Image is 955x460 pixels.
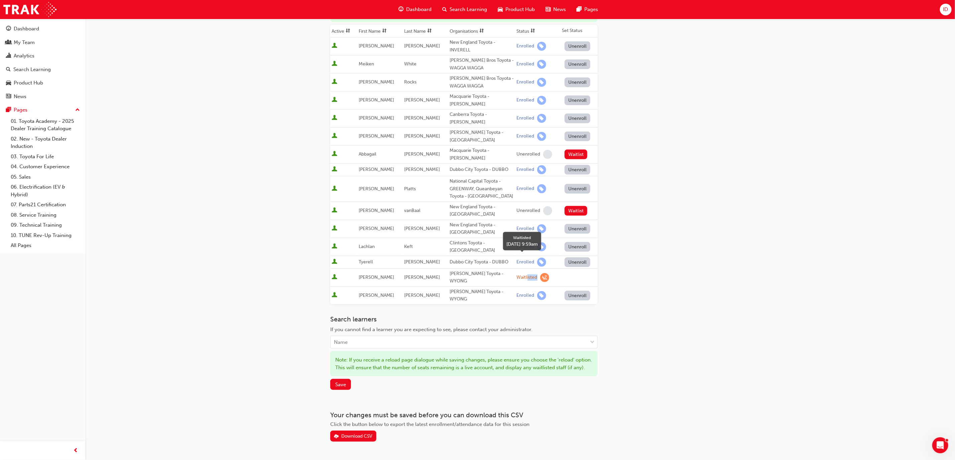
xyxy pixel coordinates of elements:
[577,5,582,14] span: pages-icon
[6,40,11,46] span: people-icon
[359,133,394,139] span: [PERSON_NAME]
[940,4,952,15] button: ID
[332,274,337,281] span: User is active
[561,25,598,37] th: Set Status
[330,326,532,332] span: If you cannot find a learner you are expecting to see, please contact your administrator.
[330,351,598,376] div: Note: If you receive a reload page dialogue while saving changes, please ensure you choose the 'r...
[450,111,514,126] div: Canberra Toyota - [PERSON_NAME]
[943,6,948,13] span: ID
[8,210,83,220] a: 08. Service Training
[450,166,514,174] div: Dubbo City Toyota - DUBBO
[8,200,83,210] a: 07. Parts21 Certification
[334,434,339,440] span: download-icon
[359,244,375,249] span: Lachlan
[14,106,27,114] div: Pages
[932,437,948,453] iframe: Intercom live chat
[537,165,546,174] span: learningRecordVerb_ENROLL-icon
[537,291,546,300] span: learningRecordVerb_ENROLL-icon
[359,186,394,192] span: [PERSON_NAME]
[332,133,337,140] span: User is active
[437,3,492,16] a: search-iconSearch Learning
[450,288,514,303] div: [PERSON_NAME] Toyota - WYONG
[14,39,35,46] div: My Team
[492,3,540,16] a: car-iconProduct Hub
[517,259,534,265] div: Enrolled
[8,220,83,230] a: 09. Technical Training
[450,258,514,266] div: Dubbo City Toyota - DUBBO
[450,6,487,13] span: Search Learning
[450,57,514,72] div: [PERSON_NAME] Bros Toyota - WAGGA WAGGA
[3,2,56,17] img: Trak
[3,50,83,62] a: Analytics
[332,166,337,173] span: User is active
[442,5,447,14] span: search-icon
[332,151,337,158] span: User is active
[517,61,534,67] div: Enrolled
[404,167,440,172] span: [PERSON_NAME]
[450,203,514,218] div: New England Toyota - [GEOGRAPHIC_DATA]
[14,93,26,100] div: News
[3,104,83,116] button: Pages
[8,134,83,152] a: 02. New - Toyota Dealer Induction
[3,90,83,103] a: News
[359,292,394,298] span: [PERSON_NAME]
[517,79,534,85] div: Enrolled
[330,411,598,419] h3: Your changes must be saved before you can download this CSV
[565,41,591,51] button: Unenroll
[517,208,541,214] div: Unenrolled
[332,243,337,250] span: User is active
[3,23,83,35] a: Dashboard
[537,78,546,87] span: learningRecordVerb_ENROLL-icon
[398,5,403,14] span: guage-icon
[517,97,534,103] div: Enrolled
[565,224,591,234] button: Unenroll
[540,273,549,282] span: learningRecordVerb_WAITLIST-icon
[537,114,546,123] span: learningRecordVerb_ENROLL-icon
[359,151,376,157] span: Abbagail
[359,61,374,67] span: Meiken
[404,259,440,265] span: [PERSON_NAME]
[6,53,11,59] span: chart-icon
[8,182,83,200] a: 06. Electrification (EV & Hybrid)
[359,115,394,121] span: [PERSON_NAME]
[346,28,350,34] span: sorting-icon
[330,431,376,442] button: Download CSV
[450,129,514,144] div: [PERSON_NAME] Toyota - [GEOGRAPHIC_DATA]
[332,43,337,49] span: User is active
[450,221,514,236] div: New England Toyota - [GEOGRAPHIC_DATA]
[537,132,546,141] span: learningRecordVerb_ENROLL-icon
[565,113,591,123] button: Unenroll
[543,206,552,215] span: learningRecordVerb_NONE-icon
[537,224,546,233] span: learningRecordVerb_ENROLL-icon
[565,242,591,252] button: Unenroll
[537,184,546,193] span: learningRecordVerb_ENROLL-icon
[498,5,503,14] span: car-icon
[450,93,514,108] div: Macquarie Toyota - [PERSON_NAME]
[517,226,534,232] div: Enrolled
[14,79,43,87] div: Product Hub
[357,25,403,37] th: Toggle SortBy
[565,206,588,216] button: Waitlist
[359,97,394,103] span: [PERSON_NAME]
[3,63,83,76] a: Search Learning
[515,25,561,37] th: Toggle SortBy
[332,186,337,192] span: User is active
[332,207,337,214] span: User is active
[546,5,551,14] span: news-icon
[332,259,337,265] span: User is active
[404,61,416,67] span: White
[334,338,348,346] div: Name
[517,151,541,158] div: Unenrolled
[505,6,535,13] span: Product Hub
[6,67,11,73] span: search-icon
[450,147,514,162] div: Macquarie Toyota - [PERSON_NAME]
[517,133,534,140] div: Enrolled
[450,239,514,254] div: Clintons Toyota - [GEOGRAPHIC_DATA]
[393,3,437,16] a: guage-iconDashboard
[404,79,416,85] span: Rocks
[14,25,39,33] div: Dashboard
[13,66,51,73] div: Search Learning
[332,292,337,299] span: User is active
[537,258,546,267] span: learningRecordVerb_ENROLL-icon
